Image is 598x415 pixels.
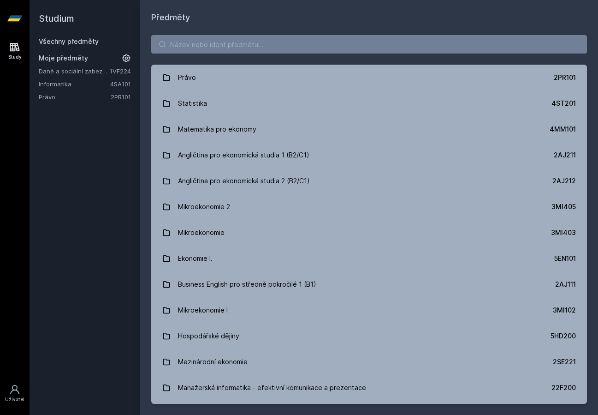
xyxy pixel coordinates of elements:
div: 2AJ111 [555,280,576,289]
a: Právo 2PR101 [151,65,587,90]
div: 4MM101 [550,125,576,134]
div: Statistika [178,94,207,113]
div: Manažerská informatika - efektivní komunikace a prezentace [178,379,366,397]
a: Angličtina pro ekonomická studia 1 (B2/C1) 2AJ211 [151,142,587,168]
div: 4ST201 [551,99,576,108]
div: Mikroekonomie I [178,301,228,319]
a: Ekonomie I. 5EN101 [151,246,587,271]
div: 3MI403 [551,228,576,237]
a: Statistika 4ST201 [151,90,587,116]
div: 22F200 [551,383,576,392]
div: Ekonomie I. [178,249,213,268]
h1: Předměty [151,11,587,24]
a: Mikroekonomie 3MI403 [151,220,587,246]
div: 5HD200 [551,331,576,341]
a: Matematika pro ekonomy 4MM101 [151,116,587,142]
div: 2AJ212 [552,176,576,186]
div: Angličtina pro ekonomická studia 2 (B2/C1) [178,172,310,190]
a: Právo [39,92,111,102]
div: 2PR101 [554,73,576,82]
a: Informatika [39,79,110,89]
a: Hospodářské dějiny 5HD200 [151,323,587,349]
a: Uživatel [2,379,28,408]
div: Angličtina pro ekonomická studia 1 (B2/C1) [178,146,309,164]
div: Mikroekonomie 2 [178,198,230,216]
a: Mezinárodní ekonomie 2SE221 [151,349,587,375]
div: 2AJ211 [554,150,576,160]
div: Uživatel [5,396,24,403]
div: Mezinárodní ekonomie [178,353,248,371]
a: Mikroekonomie I 3MI102 [151,297,587,323]
a: Všechny předměty [39,37,99,45]
div: Matematika pro ekonomy [178,120,256,138]
a: Mikroekonomie 2 3MI405 [151,194,587,220]
a: 1VF224 [110,67,131,75]
a: Business English pro středně pokročilé 1 (B1) 2AJ111 [151,271,587,297]
input: Název nebo ident předmětu… [151,35,587,54]
div: Hospodářské dějiny [178,327,239,345]
div: 3MI102 [553,306,576,315]
a: Study [2,37,28,65]
div: Právo [178,68,196,87]
div: 5EN101 [554,254,576,263]
div: 2SE221 [553,357,576,367]
div: Study [8,54,22,60]
a: 2PR101 [111,93,131,101]
div: 3MI405 [551,202,576,211]
div: Business English pro středně pokročilé 1 (B1) [178,275,316,294]
span: Moje předměty [39,54,88,63]
a: Manažerská informatika - efektivní komunikace a prezentace 22F200 [151,375,587,401]
div: Mikroekonomie [178,223,225,242]
a: Angličtina pro ekonomická studia 2 (B2/C1) 2AJ212 [151,168,587,194]
a: 4SA101 [110,80,131,88]
a: Daně a sociální zabezpečení [39,66,110,76]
